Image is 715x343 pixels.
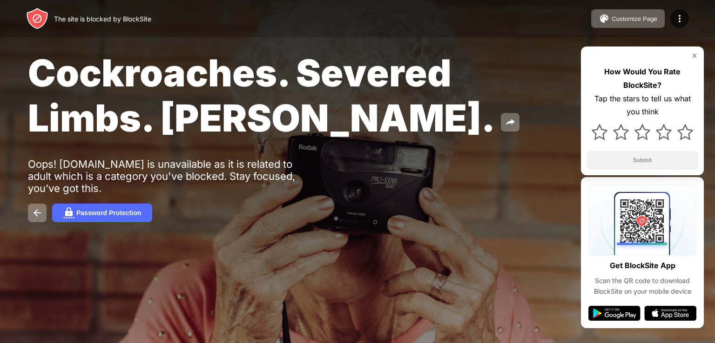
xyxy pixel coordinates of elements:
[63,207,74,218] img: password.svg
[644,306,696,321] img: app-store.svg
[592,124,607,140] img: star.svg
[656,124,672,140] img: star.svg
[28,226,248,332] iframe: Banner
[691,52,698,59] img: rate-us-close.svg
[76,209,141,217] div: Password Protection
[674,13,685,24] img: menu-icon.svg
[634,124,650,140] img: star.svg
[612,15,657,22] div: Customize Page
[587,151,698,170] button: Submit
[505,117,516,128] img: share.svg
[613,124,629,140] img: star.svg
[26,7,48,30] img: header-logo.svg
[588,306,641,321] img: google-play.svg
[588,276,696,297] div: Scan the QR code to download BlockSite on your mobile device
[32,207,43,218] img: back.svg
[599,13,610,24] img: pallet.svg
[677,124,693,140] img: star.svg
[591,9,665,28] button: Customize Page
[52,204,152,222] button: Password Protection
[54,15,151,23] div: The site is blocked by BlockSite
[587,65,698,92] div: How Would You Rate BlockSite?
[28,158,316,194] div: Oops! [DOMAIN_NAME] is unavailable as it is related to adult which is a category you've blocked. ...
[587,92,698,119] div: Tap the stars to tell us what you think
[28,50,495,140] span: Cockroaches. Severed Limbs. [PERSON_NAME].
